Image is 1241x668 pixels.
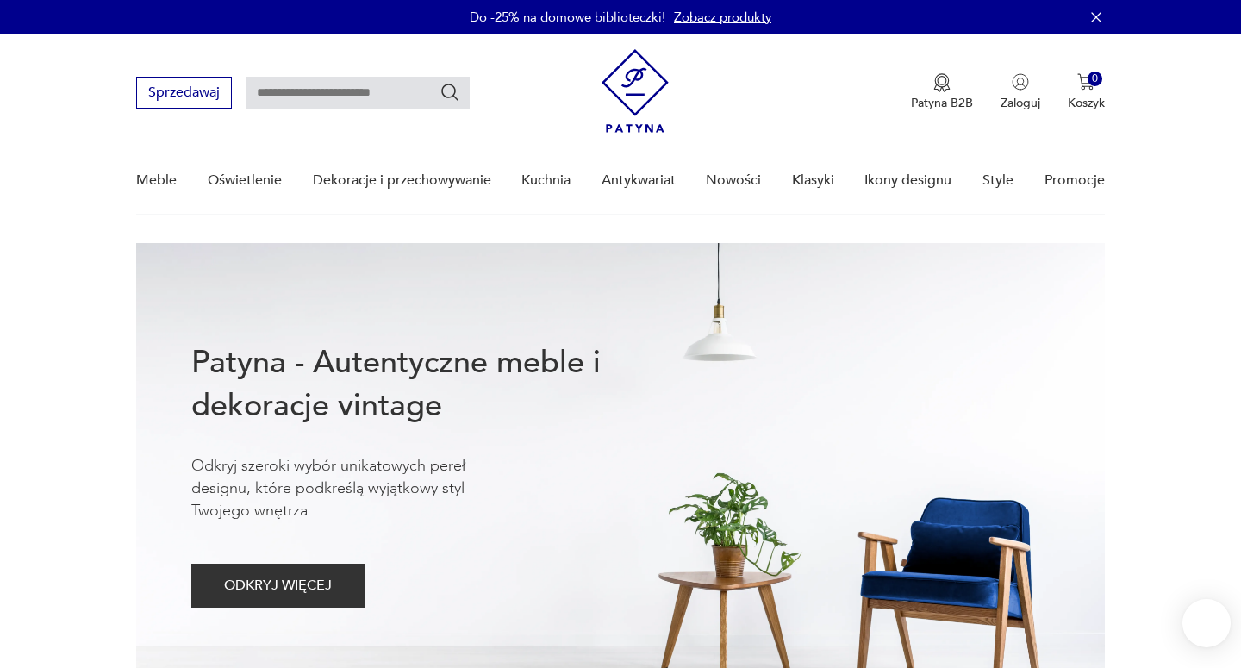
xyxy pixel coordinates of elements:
[674,9,771,26] a: Zobacz produkty
[1001,95,1040,111] p: Zaloguj
[313,147,491,214] a: Dekoracje i przechowywanie
[191,581,365,593] a: ODKRYJ WIĘCEJ
[440,82,460,103] button: Szukaj
[911,73,973,111] a: Ikona medaluPatyna B2B
[792,147,834,214] a: Klasyki
[1182,599,1231,647] iframe: Smartsupp widget button
[864,147,951,214] a: Ikony designu
[136,88,232,100] a: Sprzedawaj
[470,9,665,26] p: Do -25% na domowe biblioteczki!
[1001,73,1040,111] button: Zaloguj
[191,564,365,608] button: ODKRYJ WIĘCEJ
[1088,72,1102,86] div: 0
[1068,73,1105,111] button: 0Koszyk
[191,455,519,522] p: Odkryj szeroki wybór unikatowych pereł designu, które podkreślą wyjątkowy styl Twojego wnętrza.
[136,147,177,214] a: Meble
[602,49,669,133] img: Patyna - sklep z meblami i dekoracjami vintage
[982,147,1013,214] a: Style
[1068,95,1105,111] p: Koszyk
[911,95,973,111] p: Patyna B2B
[911,73,973,111] button: Patyna B2B
[191,341,657,428] h1: Patyna - Autentyczne meble i dekoracje vintage
[933,73,951,92] img: Ikona medalu
[521,147,571,214] a: Kuchnia
[1012,73,1029,91] img: Ikonka użytkownika
[136,77,232,109] button: Sprzedawaj
[208,147,282,214] a: Oświetlenie
[706,147,761,214] a: Nowości
[1045,147,1105,214] a: Promocje
[602,147,676,214] a: Antykwariat
[1077,73,1094,91] img: Ikona koszyka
